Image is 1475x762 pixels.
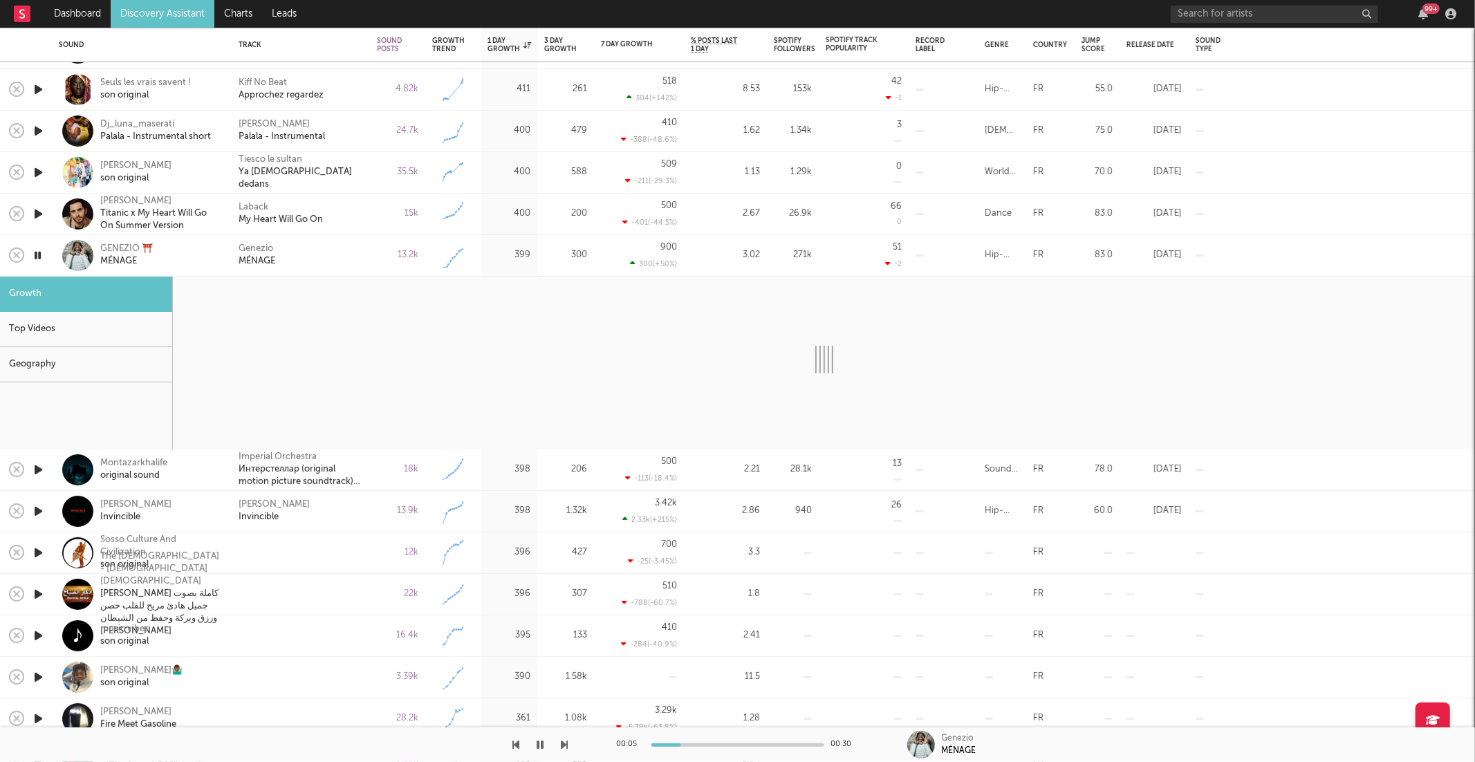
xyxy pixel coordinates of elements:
[601,40,656,48] div: 7 Day Growth
[1126,247,1182,263] div: [DATE]
[239,463,363,488] a: Интерстеллар (original motion picture soundtrack) [live]
[100,706,176,731] a: [PERSON_NAME]Fire Meet Gasoline
[100,550,221,638] a: The [DEMOGRAPHIC_DATA] - [DEMOGRAPHIC_DATA] [DEMOGRAPHIC_DATA][PERSON_NAME] كاملة بصوت جميل هادئ ...
[100,718,176,731] div: Fire Meet Gasoline
[100,665,183,677] div: [PERSON_NAME]🤷🏾‍♂️
[488,503,530,519] div: 398
[662,582,677,591] div: 510
[239,499,310,511] div: [PERSON_NAME]
[544,627,587,644] div: 133
[691,586,760,602] div: 1.8
[100,118,211,143] a: Dj_luna_maseratiPalala - Instrumental short
[1082,122,1113,139] div: 75.0
[100,470,167,482] div: original sound
[544,247,587,263] div: 300
[985,205,1012,222] div: Dance
[897,120,902,129] div: 3
[1033,164,1043,180] div: FR
[774,81,812,97] div: 153k
[488,710,530,727] div: 361
[630,259,677,268] div: 300 ( +50 % )
[100,195,221,207] div: [PERSON_NAME]
[831,736,859,753] div: 00:30
[622,598,677,607] div: -788 ( -60.7 % )
[691,122,760,139] div: 1.62
[891,202,902,211] div: 66
[891,501,902,510] div: 26
[544,205,587,222] div: 200
[897,219,902,226] div: 0
[377,205,418,222] div: 15k
[1033,461,1043,478] div: FR
[239,214,323,226] div: My Heart Will Go On
[239,41,356,49] div: Track
[1126,205,1182,222] div: [DATE]
[942,745,976,757] div: MÉNAGE
[544,544,587,561] div: 427
[661,160,677,169] div: 509
[100,623,149,635] div: music vibes
[661,540,677,549] div: 700
[239,201,268,214] a: Laback
[885,259,902,268] div: -2
[662,118,677,127] div: 410
[622,515,677,524] div: 2.33k ( +215 % )
[628,557,677,566] div: -25 ( -3.45 % )
[239,154,302,166] a: Tiesco le sultan
[621,135,677,144] div: -388 ( -48.6 % )
[432,37,467,53] div: Growth Trend
[100,550,221,588] div: The [DEMOGRAPHIC_DATA] - [DEMOGRAPHIC_DATA] [DEMOGRAPHIC_DATA]
[239,166,363,191] a: Ya [DEMOGRAPHIC_DATA] dedans
[488,461,530,478] div: 398
[377,247,418,263] div: 13.2k
[1422,3,1440,14] div: 99 +
[239,131,325,143] a: Palala - Instrumental
[942,732,974,745] div: Genezio
[893,459,902,468] div: 13
[544,81,587,97] div: 261
[1033,122,1043,139] div: FR
[691,37,739,53] span: % Posts Last 1 Day
[100,635,149,648] div: son original
[377,503,418,519] div: 13.9k
[774,503,812,519] div: 940
[100,534,221,559] div: Sosso Culture And Civilization
[488,122,530,139] div: 400
[1196,37,1221,53] div: Sound Type
[488,81,530,97] div: 411
[100,665,183,689] a: [PERSON_NAME]🤷🏾‍♂️son original
[488,247,530,263] div: 399
[774,164,812,180] div: 1.29k
[896,162,902,171] div: 0
[691,669,760,685] div: 11.5
[239,77,287,89] a: Kiff No Beat
[774,122,812,139] div: 1.34k
[239,255,275,268] div: MÉNAGE
[1126,81,1182,97] div: [DATE]
[826,36,881,53] div: Spotify Track Popularity
[625,474,677,483] div: -113 ( -18.4 % )
[377,710,418,727] div: 28.2k
[893,243,902,252] div: 51
[544,461,587,478] div: 206
[985,247,1019,263] div: Hip-Hop/Rap
[100,172,171,185] div: son original
[662,77,677,86] div: 518
[100,588,221,638] div: [PERSON_NAME] كاملة بصوت جميل هادئ مريح للقلب حصن ورزق وبركة وحفظ من الشيطان [PERSON_NAME]
[239,451,317,463] div: Imperial Orchestra
[544,122,587,139] div: 479
[59,41,218,49] div: Sound
[239,118,310,131] a: [PERSON_NAME]
[239,89,324,102] a: Approchez regardez
[1082,205,1113,222] div: 83.0
[985,122,1019,139] div: [DEMOGRAPHIC_DATA]
[100,207,221,232] div: Titanic x My Heart Will Go On Summer Version
[691,247,760,263] div: 3.02
[377,164,418,180] div: 35.5k
[377,122,418,139] div: 24.7k
[377,81,418,97] div: 4.82k
[1082,164,1113,180] div: 70.0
